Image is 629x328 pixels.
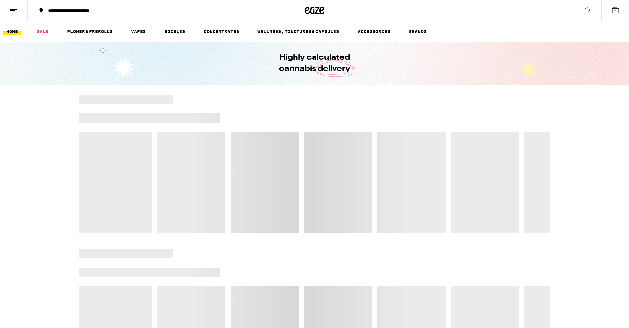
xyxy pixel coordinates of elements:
[64,28,116,35] a: FLOWER & PREROLLS
[254,28,342,35] a: WELLNESS, TINCTURES & CAPSULES
[3,28,21,35] a: HOME
[354,28,393,35] a: ACCESSORIES
[200,28,242,35] a: CONCENTRATES
[260,52,369,74] h1: Highly calculated cannabis delivery
[128,28,149,35] a: VAPES
[161,28,188,35] a: EDIBLES
[406,28,430,35] a: BRANDS
[33,28,52,35] a: SALE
